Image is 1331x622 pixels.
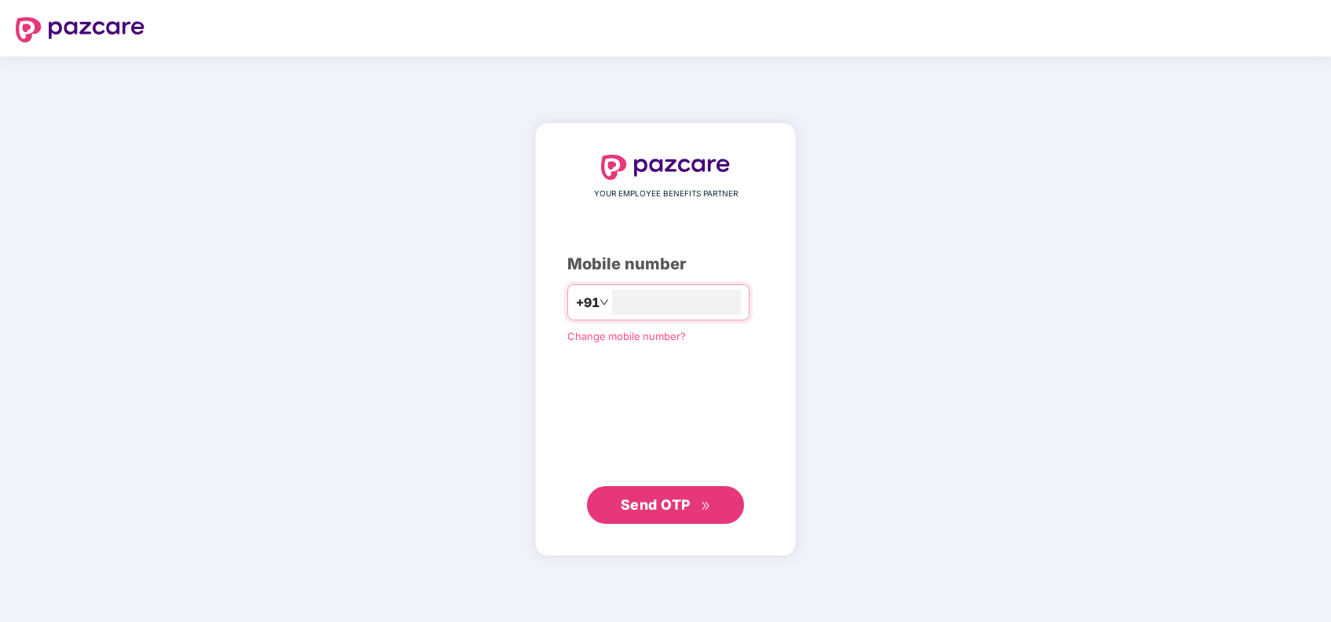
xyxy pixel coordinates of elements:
span: double-right [701,501,711,511]
span: +91 [576,293,599,313]
span: down [599,298,609,307]
span: YOUR EMPLOYEE BENEFITS PARTNER [594,188,738,200]
a: Change mobile number? [567,330,686,342]
span: Send OTP [621,496,691,513]
img: logo [16,17,145,42]
button: Send OTPdouble-right [587,486,744,524]
img: logo [601,155,730,180]
div: Mobile number [567,252,764,276]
